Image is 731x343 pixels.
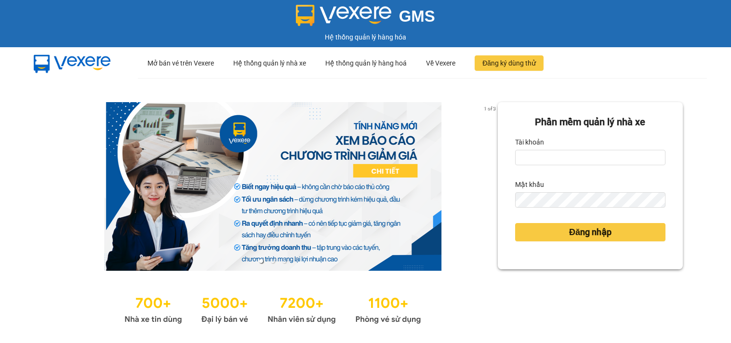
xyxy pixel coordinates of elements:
[481,102,498,115] p: 1 of 3
[426,48,455,79] div: Về Vexere
[233,48,306,79] div: Hệ thống quản lý nhà xe
[484,102,498,271] button: next slide / item
[147,48,214,79] div: Mở bán vé trên Vexere
[515,177,544,192] label: Mật khẩu
[259,259,263,263] li: slide item 1
[48,102,62,271] button: previous slide / item
[515,150,665,165] input: Tài khoản
[515,134,544,150] label: Tài khoản
[569,225,611,239] span: Đăng nhập
[296,14,435,22] a: GMS
[482,58,536,68] span: Đăng ký dùng thử
[124,290,421,327] img: Statistics.png
[515,192,665,208] input: Mật khẩu
[399,7,435,25] span: GMS
[271,259,275,263] li: slide item 2
[325,48,407,79] div: Hệ thống quản lý hàng hoá
[296,5,391,26] img: logo 2
[515,223,665,241] button: Đăng nhập
[515,115,665,130] div: Phần mềm quản lý nhà xe
[24,47,120,79] img: mbUUG5Q.png
[2,32,729,42] div: Hệ thống quản lý hàng hóa
[475,55,544,71] button: Đăng ký dùng thử
[282,259,286,263] li: slide item 3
